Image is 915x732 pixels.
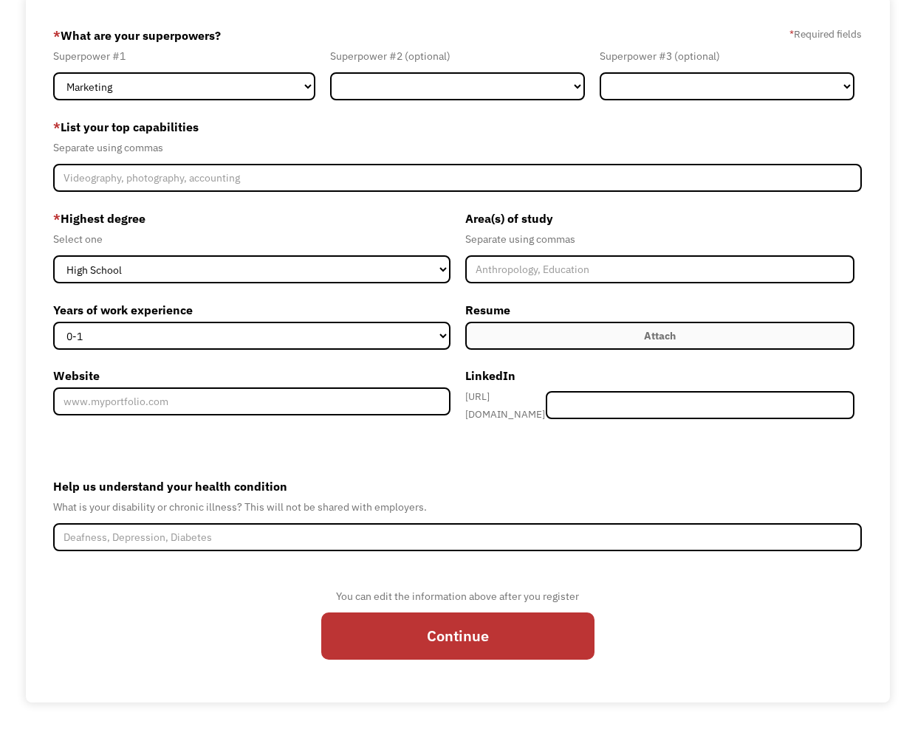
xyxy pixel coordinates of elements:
div: Separate using commas [53,139,863,156]
input: Anthropology, Education [465,255,855,283]
label: Highest degree [53,207,450,230]
div: Superpower #2 (optional) [330,47,585,65]
input: Continue [321,612,594,660]
div: Separate using commas [465,230,855,248]
input: www.myportfolio.com [53,387,450,415]
label: Attach [465,322,855,350]
div: Superpower #1 [53,47,315,65]
input: Videography, photography, accounting [53,164,863,192]
div: Attach [644,327,676,345]
div: What is your disability or chronic illness? This will not be shared with employers. [53,498,863,516]
label: Area(s) of study [465,207,855,230]
input: Deafness, Depression, Diabetes [53,523,863,551]
label: List your top capabilities [53,115,863,139]
label: Website [53,364,450,387]
div: Superpower #3 (optional) [600,47,854,65]
label: LinkedIn [465,364,855,387]
label: Years of work experience [53,298,450,322]
label: Help us understand your health condition [53,474,863,498]
div: You can edit the information above after you register [321,587,594,605]
div: [URL][DOMAIN_NAME] [465,387,546,423]
label: What are your superpowers? [53,24,221,47]
div: Select one [53,230,450,248]
form: Member-Create-Step1 [53,24,863,674]
label: Resume [465,298,855,322]
label: Required fields [789,25,862,43]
